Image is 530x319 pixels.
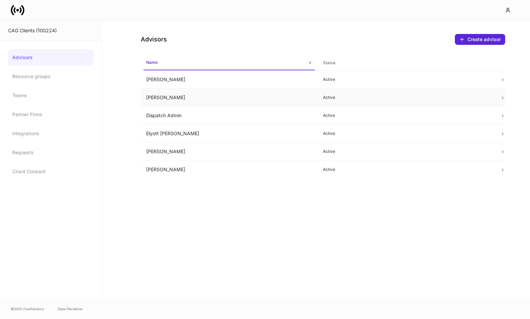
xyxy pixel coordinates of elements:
span: Status [320,56,492,70]
td: Dispatch Admin [141,107,318,125]
p: Active [323,131,489,136]
p: Active [323,149,489,154]
div: Create advisor [467,36,501,43]
h4: Advisors [141,35,167,43]
span: © 2025 OneAdvisory [11,306,44,312]
a: Teams [8,87,93,104]
a: Integrations [8,125,93,142]
p: Active [323,77,489,82]
a: Client Consent [8,163,93,180]
a: Data Disclaimer [58,306,83,312]
a: Requests [8,144,93,161]
p: Active [323,113,489,118]
td: [PERSON_NAME] [141,71,318,89]
h6: Name [146,59,158,66]
td: [PERSON_NAME] [141,143,318,161]
td: [PERSON_NAME] [141,89,318,107]
p: Active [323,95,489,100]
span: Name [143,56,315,70]
a: Partner Firms [8,106,93,123]
a: Advisors [8,49,93,66]
div: CAG Clients (100224) [8,27,93,34]
button: Create advisor [455,34,505,45]
p: Active [323,167,489,172]
h6: Status [323,59,335,66]
a: Resource groups [8,68,93,85]
td: [PERSON_NAME] [141,161,318,179]
td: Elyott [PERSON_NAME] [141,125,318,143]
